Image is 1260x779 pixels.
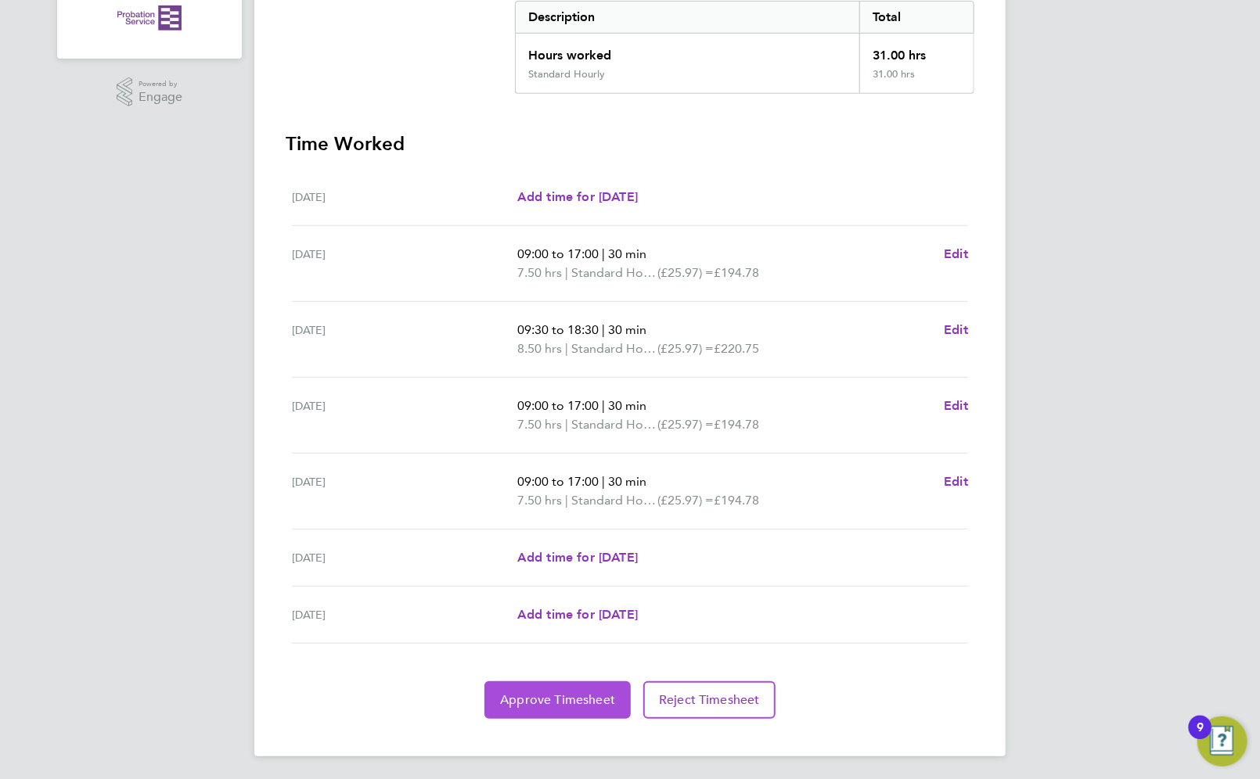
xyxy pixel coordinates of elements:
a: Go to home page [76,5,223,31]
span: 30 min [608,246,646,261]
button: Approve Timesheet [484,681,631,719]
span: Approve Timesheet [500,692,615,708]
span: | [602,246,605,261]
span: Add time for [DATE] [517,607,638,622]
div: [DATE] [292,605,517,624]
div: [DATE] [292,188,517,206]
span: £194.78 [714,417,759,432]
span: Standard Hourly [571,264,657,282]
span: Standard Hourly [571,415,657,434]
div: 31.00 hrs [859,68,974,93]
span: 09:00 to 17:00 [517,398,599,413]
img: probationservice-logo-retina.png [117,5,181,31]
div: Summary [515,1,974,94]
span: | [602,398,605,413]
span: Standard Hourly [571,339,657,358]
span: Reject Timesheet [659,692,760,708]
a: Edit [944,472,968,491]
div: [DATE] [292,472,517,510]
span: Edit [944,322,968,337]
a: Edit [944,245,968,264]
button: Reject Timesheet [643,681,776,719]
span: Standard Hourly [571,491,657,510]
span: Edit [944,474,968,489]
span: 7.50 hrs [517,417,562,432]
a: Add time for [DATE] [517,605,638,624]
span: 7.50 hrs [517,265,562,280]
span: Edit [944,398,968,413]
span: (£25.97) = [657,493,714,508]
span: (£25.97) = [657,417,714,432]
span: 30 min [608,474,646,489]
span: Engage [139,91,182,104]
a: Add time for [DATE] [517,548,638,567]
span: | [565,341,568,356]
span: | [602,322,605,337]
span: | [565,417,568,432]
span: £194.78 [714,493,759,508]
h3: Time Worked [286,131,974,156]
button: Open Resource Center, 9 new notifications [1197,716,1247,766]
span: £220.75 [714,341,759,356]
span: | [565,265,568,280]
span: 09:00 to 17:00 [517,474,599,489]
span: Powered by [139,77,182,91]
span: | [565,493,568,508]
a: Edit [944,397,968,415]
span: (£25.97) = [657,341,714,356]
div: 9 [1197,727,1204,748]
span: £194.78 [714,265,759,280]
div: Hours worked [516,34,859,68]
a: Edit [944,321,968,339]
span: | [602,474,605,489]
div: Description [516,2,859,33]
span: 09:30 to 18:30 [517,322,599,337]
span: Edit [944,246,968,261]
div: [DATE] [292,397,517,434]
span: 8.50 hrs [517,341,562,356]
div: Total [859,2,974,33]
a: Powered byEngage [117,77,183,107]
span: 7.50 hrs [517,493,562,508]
a: Add time for [DATE] [517,188,638,206]
span: 09:00 to 17:00 [517,246,599,261]
span: (£25.97) = [657,265,714,280]
div: [DATE] [292,548,517,567]
div: 31.00 hrs [859,34,974,68]
span: Add time for [DATE] [517,550,638,565]
span: Add time for [DATE] [517,189,638,204]
span: 30 min [608,398,646,413]
div: [DATE] [292,245,517,282]
div: [DATE] [292,321,517,358]
span: 30 min [608,322,646,337]
div: Standard Hourly [528,68,605,81]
